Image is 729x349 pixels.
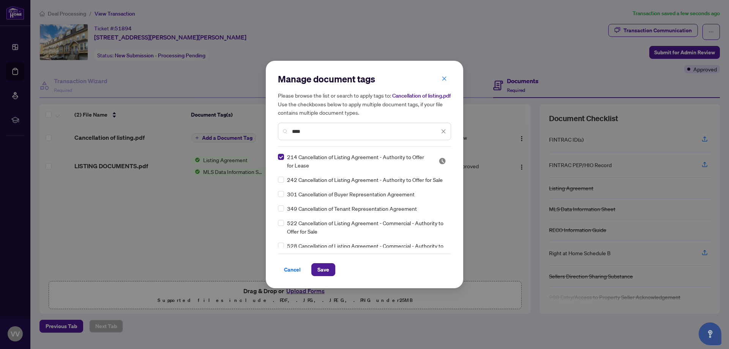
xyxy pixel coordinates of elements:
[278,91,451,117] h5: Please browse the list or search to apply tags to: Use the checkboxes below to apply multiple doc...
[439,157,446,165] span: Pending Review
[442,76,447,81] span: close
[287,204,417,213] span: 349 Cancellation of Tenant Representation Agreement
[287,153,429,169] span: 214 Cancellation of Listing Agreement - Authority to Offer for Lease
[278,73,451,85] h2: Manage document tags
[287,190,415,198] span: 301 Cancellation of Buyer Representation Agreement
[317,264,329,276] span: Save
[287,219,447,235] span: 522 Cancellation of Listing Agreement - Commercial - Authority to Offer for Sale
[441,129,446,134] span: close
[311,263,335,276] button: Save
[278,263,307,276] button: Cancel
[284,264,301,276] span: Cancel
[439,157,446,165] img: status
[287,242,447,258] span: 528 Cancellation of Listing Agreement - Commercial - Authority to Offer for Lease
[699,322,721,345] button: Open asap
[287,175,443,184] span: 242 Cancellation of Listing Agreement - Authority to Offer for Sale
[392,92,451,99] span: Cancellation of listing.pdf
